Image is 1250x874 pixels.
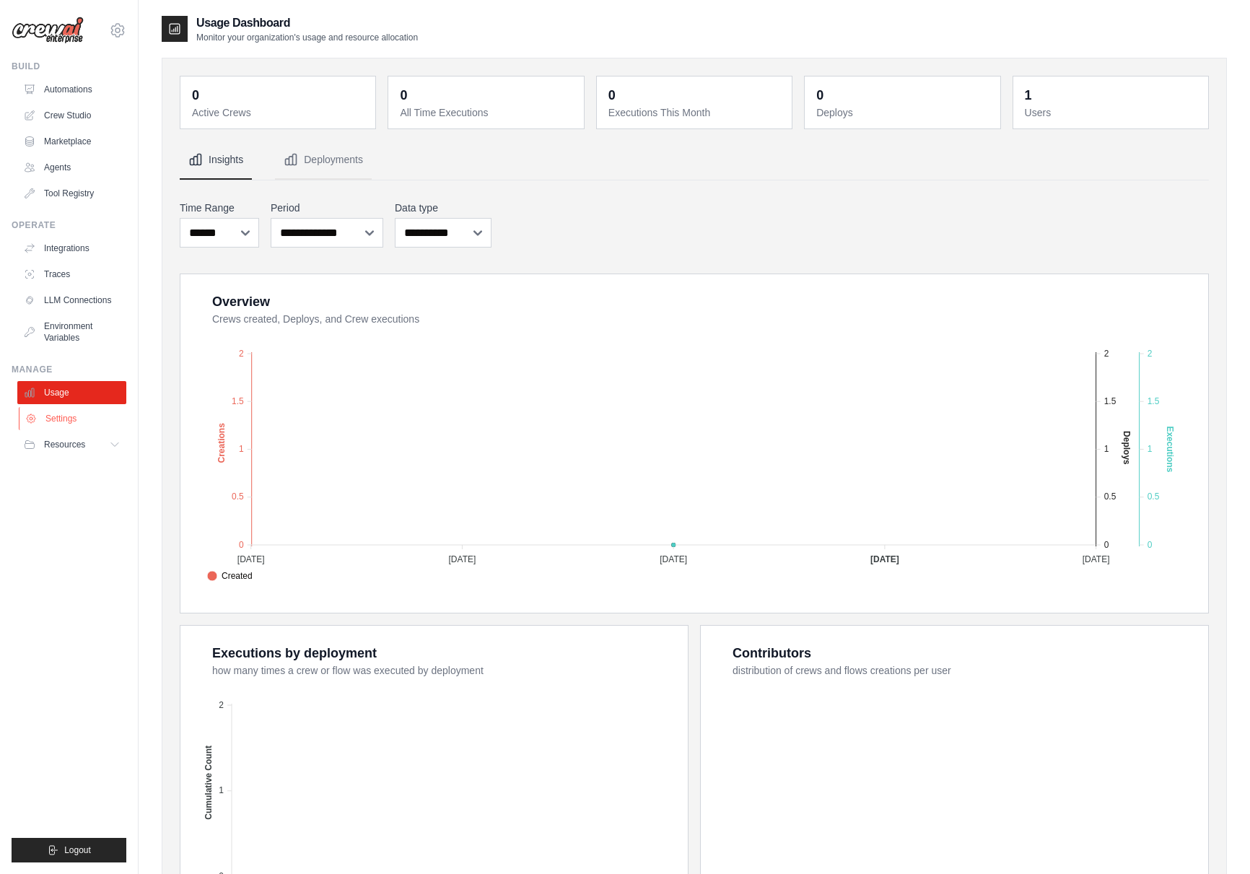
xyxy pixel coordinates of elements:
[204,746,214,820] text: Cumulative Count
[17,237,126,260] a: Integrations
[192,105,367,120] dt: Active Crews
[212,663,670,678] dt: how many times a crew or flow was executed by deployment
[17,263,126,286] a: Traces
[232,492,244,502] tspan: 0.5
[1104,349,1109,359] tspan: 2
[449,554,476,564] tspan: [DATE]
[608,85,616,105] div: 0
[212,292,270,312] div: Overview
[17,315,126,349] a: Environment Variables
[816,105,991,120] dt: Deploys
[17,78,126,101] a: Automations
[212,312,1191,326] dt: Crews created, Deploys, and Crew executions
[870,554,899,564] tspan: [DATE]
[12,838,126,862] button: Logout
[219,786,224,796] tspan: 1
[192,85,199,105] div: 0
[275,141,372,180] button: Deployments
[733,663,1191,678] dt: distribution of crews and flows creations per user
[1148,349,1153,359] tspan: 2
[1104,396,1116,406] tspan: 1.5
[12,17,84,44] img: Logo
[660,554,687,564] tspan: [DATE]
[17,182,126,205] a: Tool Registry
[180,141,252,180] button: Insights
[217,423,227,463] text: Creations
[395,201,491,215] label: Data type
[12,364,126,375] div: Manage
[239,349,244,359] tspan: 2
[271,201,383,215] label: Period
[816,85,823,105] div: 0
[17,156,126,179] a: Agents
[207,569,253,582] span: Created
[1104,444,1109,454] tspan: 1
[1025,105,1199,120] dt: Users
[1165,427,1175,473] text: Executions
[1104,540,1109,550] tspan: 0
[239,444,244,454] tspan: 1
[1148,396,1160,406] tspan: 1.5
[180,201,259,215] label: Time Range
[17,433,126,456] button: Resources
[196,14,418,32] h2: Usage Dashboard
[19,407,128,430] a: Settings
[180,141,1209,180] nav: Tabs
[12,219,126,231] div: Operate
[64,844,91,856] span: Logout
[1104,492,1116,502] tspan: 0.5
[212,643,377,663] div: Executions by deployment
[12,61,126,72] div: Build
[608,105,783,120] dt: Executions This Month
[196,32,418,43] p: Monitor your organization's usage and resource allocation
[17,104,126,127] a: Crew Studio
[237,554,265,564] tspan: [DATE]
[219,700,224,710] tspan: 2
[1025,85,1032,105] div: 1
[400,105,574,120] dt: All Time Executions
[232,396,244,406] tspan: 1.5
[17,381,126,404] a: Usage
[1083,554,1110,564] tspan: [DATE]
[1148,444,1153,454] tspan: 1
[1148,492,1160,502] tspan: 0.5
[1148,540,1153,550] tspan: 0
[17,130,126,153] a: Marketplace
[44,439,85,450] span: Resources
[17,289,126,312] a: LLM Connections
[239,540,244,550] tspan: 0
[400,85,407,105] div: 0
[733,643,811,663] div: Contributors
[1122,431,1132,465] text: Deploys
